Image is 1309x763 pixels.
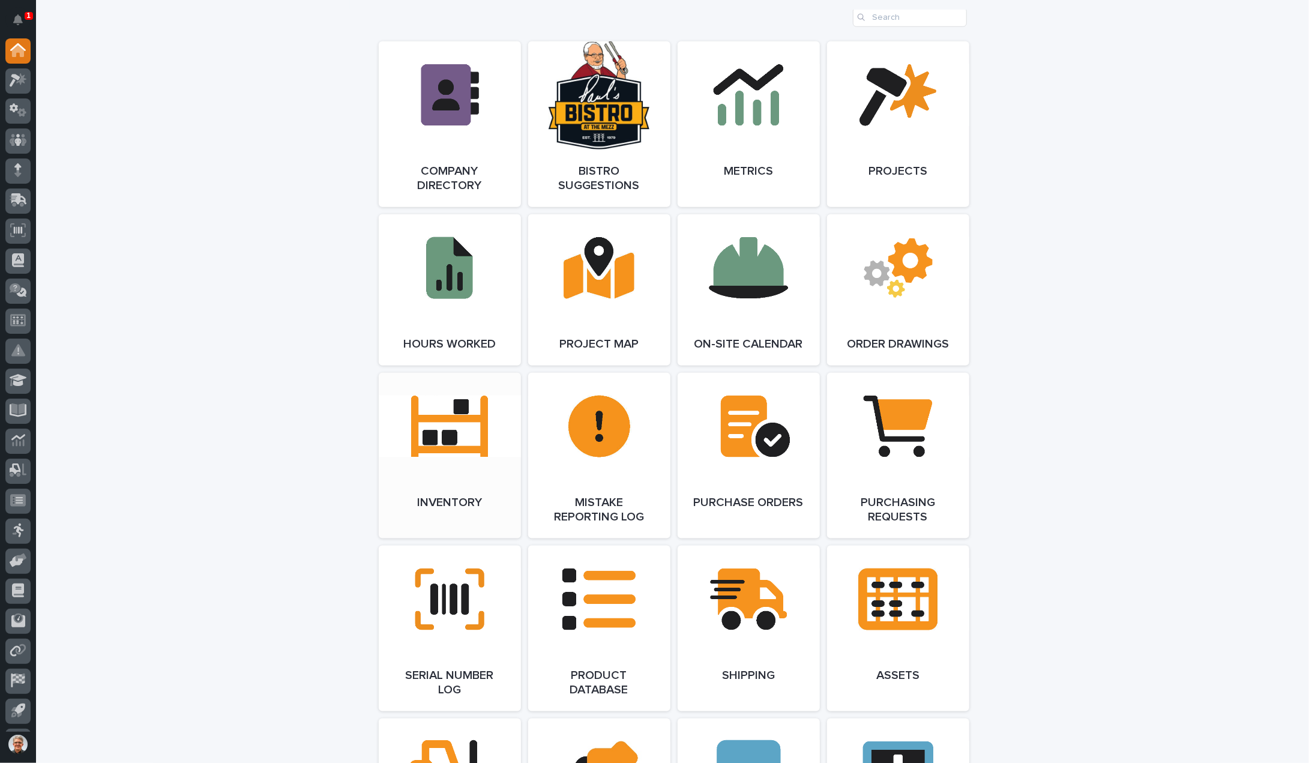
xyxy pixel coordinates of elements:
a: Assets [827,546,969,711]
p: 1 [26,11,31,20]
a: Hours Worked [379,214,521,366]
a: Purchasing Requests [827,373,969,538]
a: Purchase Orders [678,373,820,538]
a: Serial Number Log [379,546,521,711]
a: On-Site Calendar [678,214,820,366]
a: Company Directory [379,41,521,207]
a: Projects [827,41,969,207]
button: Notifications [5,7,31,32]
div: Notifications1 [15,14,31,34]
a: Order Drawings [827,214,969,366]
a: Metrics [678,41,820,207]
a: Product Database [528,546,670,711]
a: Inventory [379,373,521,538]
a: Project Map [528,214,670,366]
input: Search [853,8,967,27]
button: users-avatar [5,732,31,757]
a: Shipping [678,546,820,711]
a: Mistake Reporting Log [528,373,670,538]
a: Bistro Suggestions [528,41,670,207]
